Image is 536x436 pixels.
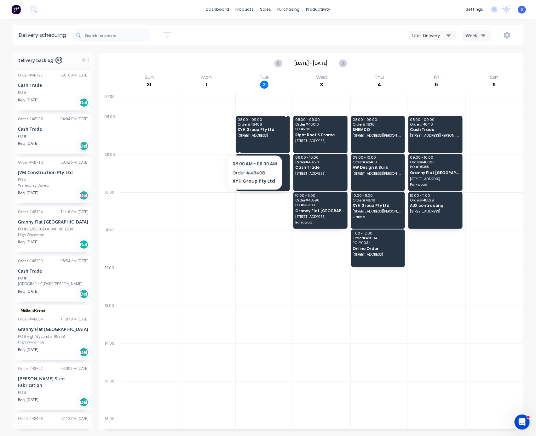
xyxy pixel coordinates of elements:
[353,118,403,122] span: 08:00 - 09:00
[18,316,43,322] div: Order # 48064
[79,240,89,249] div: Del
[412,32,447,39] div: Utes Delivery
[353,172,403,175] span: [STREET_ADDRESS][PERSON_NAME]
[18,97,38,103] span: Req. [DATE]
[314,74,329,81] div: Wed
[18,177,26,183] div: PO #
[203,81,211,89] div: 1
[238,160,288,164] span: Order # 48446
[258,74,271,81] div: Tue
[18,133,26,139] div: PO #
[18,160,43,165] div: Order # 48710
[61,209,89,215] div: 11:16 AM [DATE]
[99,113,120,151] div: 08:00
[18,126,89,132] div: Cash Trade
[18,90,26,95] div: PO #
[18,416,43,422] div: Order # 48403
[99,93,120,113] div: 07:30
[295,209,345,213] span: Granny Flat [GEOGRAPHIC_DATA]
[295,122,345,126] span: Order # 46010
[18,397,38,403] span: Req. [DATE]
[143,74,156,81] div: Sun
[203,5,232,14] a: dashboard
[515,415,530,430] iframe: Intercom live chat
[353,198,403,202] span: Order # 48719
[353,241,403,245] span: PO # 9034
[410,203,460,207] span: AUX contracting
[18,209,43,215] div: Order # 48194
[295,215,345,218] span: [STREET_ADDRESS],
[410,122,460,126] span: Order # 48410
[18,232,89,238] div: High Wycombe
[521,7,523,12] span: S
[274,5,303,14] div: purchasing
[353,194,403,197] span: 10:00 - 11:00
[353,231,403,235] span: 11:00 - 12:00
[55,57,62,64] span: 43
[295,198,345,202] span: Order # 48596
[61,116,89,122] div: 04:04 PM [DATE]
[18,226,74,232] div: PO #95208-[GEOGRAPHIC_DATA]
[238,133,288,137] span: [STREET_ADDRESS],
[17,57,53,64] span: Delivery backlog
[18,82,89,88] div: Cash Trade
[18,375,89,388] div: [PERSON_NAME] Steel Fabrication
[260,81,268,89] div: 2
[490,81,498,89] div: 6
[79,348,89,357] div: Del
[375,81,383,89] div: 4
[295,220,345,224] span: Barragup
[18,275,26,281] div: PO #
[353,236,403,240] span: Order # 48694
[18,183,89,188] div: Wemdbley Downs
[18,72,43,78] div: Order # 48727
[410,177,460,181] span: [STREET_ADDRESS]
[410,165,460,169] span: PO # 95355
[353,127,403,132] span: SHEMCO
[353,203,403,207] span: XYH Group Pty Ltd
[353,160,403,164] span: Order # 48488
[295,118,345,122] span: 08:00 - 09:00
[410,183,460,186] span: Parkwood
[353,209,403,213] span: [STREET_ADDRESS][PERSON_NAME],
[410,194,460,197] span: 10:00 - 11:00
[410,133,460,137] span: [STREET_ADDRESS][PERSON_NAME][PERSON_NAME]
[79,191,89,200] div: Del
[410,209,460,213] span: [STREET_ADDRESS]
[353,122,403,126] span: Order # 48361
[99,264,120,302] div: 12:00
[295,156,345,159] span: 09:00 - 10:00
[353,133,403,137] span: [STREET_ADDRESS][PERSON_NAME][PERSON_NAME]
[61,258,89,264] div: 08:54 AM [DATE]
[257,5,274,14] div: sales
[11,5,21,14] img: Factory
[238,118,288,122] span: 08:00 - 09:00
[85,29,151,42] input: Search for orders
[61,366,89,371] div: 04:09 PM [DATE]
[410,118,460,122] span: 08:00 - 09:00
[295,139,345,143] span: [STREET_ADDRESS]
[61,72,89,78] div: 09:10 AM [DATE]
[462,30,491,41] button: Week
[18,141,38,146] span: Req. [DATE]
[295,194,345,197] span: 10:00 - 11:00
[303,5,333,14] div: productivity
[295,127,345,131] span: PO # 789
[18,339,89,345] div: High Wycombe
[353,165,403,169] span: AW Design & Build
[410,171,460,175] span: Granny Flat [GEOGRAPHIC_DATA]
[409,31,456,40] button: Utes Delivery
[18,218,89,225] div: Granny Flat [GEOGRAPHIC_DATA]
[99,151,120,189] div: 09:00
[318,81,326,89] div: 3
[232,5,257,14] div: products
[238,127,288,132] span: XYH Group Pty Ltd
[18,326,89,332] div: Granny Flat [GEOGRAPHIC_DATA]
[295,160,345,164] span: Order # 48273
[99,189,120,226] div: 10:00
[18,258,43,264] div: Order # 48293
[79,398,89,407] div: Del
[353,252,403,256] span: [STREET_ADDRESS]
[463,5,486,14] div: settings
[295,203,345,207] span: PO # 95380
